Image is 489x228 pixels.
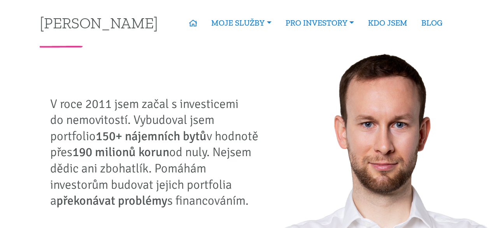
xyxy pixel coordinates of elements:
strong: 150+ nájemních bytů [96,129,207,144]
p: V roce 2011 jsem začal s investicemi do nemovitostí. Vybudoval jsem portfolio v hodnotě přes od n... [50,96,264,209]
a: MOJE SLUŽBY [204,14,278,32]
a: KDO JSEM [361,14,414,32]
strong: 190 milionů korun [72,144,169,160]
a: [PERSON_NAME] [40,15,158,30]
a: BLOG [414,14,449,32]
strong: překonávat problémy [56,193,167,208]
a: PRO INVESTORY [279,14,361,32]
